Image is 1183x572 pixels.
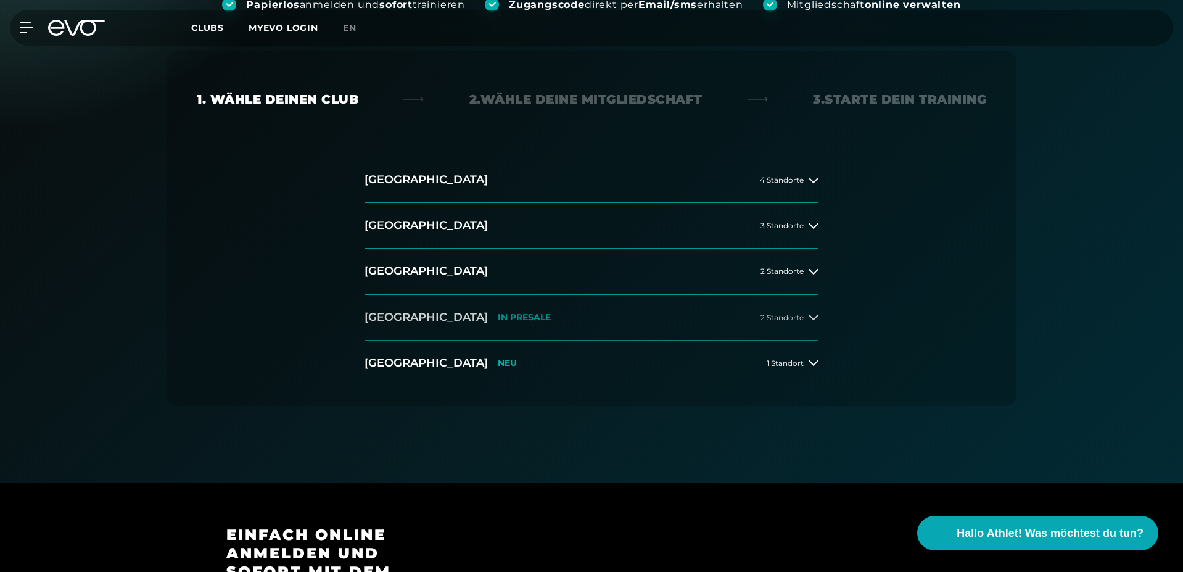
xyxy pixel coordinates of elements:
a: Clubs [191,22,249,33]
button: [GEOGRAPHIC_DATA]3 Standorte [365,203,818,249]
a: MYEVO LOGIN [249,22,318,33]
p: NEU [498,358,517,368]
div: 3. Starte dein Training [813,91,986,108]
span: en [343,22,357,33]
button: [GEOGRAPHIC_DATA]NEU1 Standort [365,341,818,386]
span: Clubs [191,22,224,33]
span: 2 Standorte [760,313,804,321]
span: 1 Standort [767,359,804,367]
button: [GEOGRAPHIC_DATA]2 Standorte [365,249,818,294]
h2: [GEOGRAPHIC_DATA] [365,355,488,371]
span: 4 Standorte [760,176,804,184]
h2: [GEOGRAPHIC_DATA] [365,172,488,188]
span: 3 Standorte [760,222,804,230]
button: [GEOGRAPHIC_DATA]IN PRESALE2 Standorte [365,295,818,341]
span: 2 Standorte [760,267,804,275]
a: en [343,21,371,35]
button: [GEOGRAPHIC_DATA]4 Standorte [365,157,818,203]
p: IN PRESALE [498,312,551,323]
button: Hallo Athlet! Was möchtest du tun? [917,516,1158,550]
span: Hallo Athlet! Was möchtest du tun? [957,525,1144,542]
h2: [GEOGRAPHIC_DATA] [365,263,488,279]
div: 1. Wähle deinen Club [197,91,358,108]
h2: [GEOGRAPHIC_DATA] [365,218,488,233]
div: 2. Wähle deine Mitgliedschaft [469,91,703,108]
h2: [GEOGRAPHIC_DATA] [365,310,488,325]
